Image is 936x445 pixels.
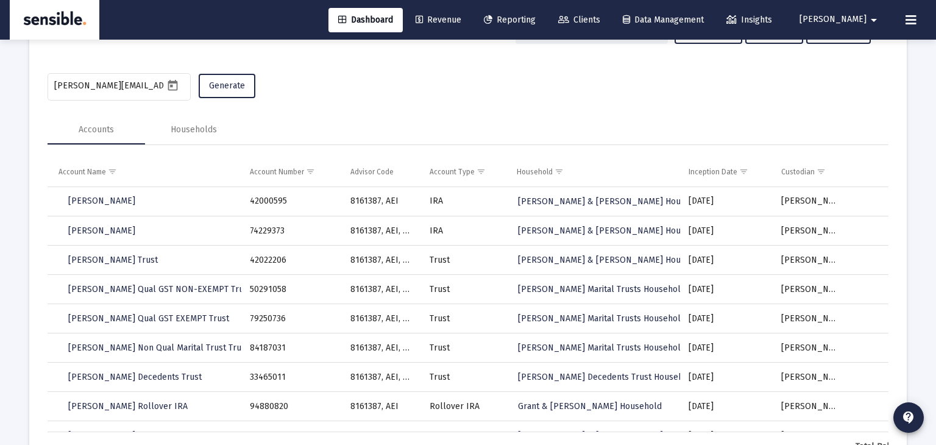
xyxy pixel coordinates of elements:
a: Reporting [474,8,545,32]
a: Clients [548,8,610,32]
td: Rollover IRA [421,392,508,421]
td: [PERSON_NAME] [773,392,847,421]
td: [DATE] [680,304,773,333]
a: [PERSON_NAME] & [PERSON_NAME] Household [517,427,709,444]
td: Column Account Name [48,157,241,187]
span: [PERSON_NAME] & [PERSON_NAME] Household [518,255,707,265]
td: [PERSON_NAME] [773,275,847,304]
span: [PERSON_NAME] Rollover IRA [68,401,188,411]
td: [DATE] [680,363,773,392]
span: [PERSON_NAME] & [PERSON_NAME] Household [518,196,707,207]
td: 42022206 [241,246,341,275]
td: 8161387, AEI [342,392,422,421]
span: [PERSON_NAME] Qual GST NON-EXEMPT Trust [68,284,251,294]
a: [PERSON_NAME] Decedents Trust Household [517,368,697,386]
span: [PERSON_NAME] Marital Trusts Household [518,284,686,294]
td: [PERSON_NAME] [773,304,847,333]
a: Dashboard [328,8,403,32]
span: Generate [209,80,245,91]
div: Advisor Code [350,167,394,177]
div: Account Type [430,167,475,177]
mat-icon: arrow_drop_down [867,8,881,32]
a: Grant & [PERSON_NAME] Household [517,397,663,415]
a: [PERSON_NAME] Marital Trusts Household [517,280,687,298]
td: 8161387, AEI, AHJ [342,304,422,333]
a: Data Management [613,8,714,32]
td: 8161387, AEI, AHJ [342,333,422,363]
img: Dashboard [19,8,90,32]
span: [PERSON_NAME] Decedents Trust [68,372,202,382]
td: [DATE] [680,216,773,246]
td: 84187031 [241,333,341,363]
td: Trust [421,246,508,275]
td: 42000595 [241,187,341,216]
a: [PERSON_NAME] Qual GST EXEMPT Trust [58,307,239,331]
a: Insights [717,8,782,32]
td: IRA [421,187,508,216]
span: Revenue [416,15,461,25]
td: 8161387, AEI, AHJ [342,216,422,246]
button: [PERSON_NAME] [785,7,896,32]
td: 8161387, AEI, AHJ [342,246,422,275]
div: Accounts [79,124,114,136]
a: [PERSON_NAME] & [PERSON_NAME] Household [517,193,709,210]
span: [PERSON_NAME] Decedents Trust Household [518,372,696,382]
td: [PERSON_NAME] [773,216,847,246]
td: [DATE] [680,392,773,421]
a: [PERSON_NAME] & [PERSON_NAME] Household [517,222,709,240]
span: [PERSON_NAME] Marital Trusts Household [518,343,686,353]
span: Insights [726,15,772,25]
span: Clients [558,15,600,25]
td: 33465011 [241,363,341,392]
span: Show filter options for column 'Custodian' [817,167,826,176]
td: Column Account Type [421,157,508,187]
a: [PERSON_NAME] [58,219,145,243]
a: [PERSON_NAME] [58,189,145,213]
span: Show filter options for column 'Account Name' [108,167,117,176]
td: 74229373 [241,216,341,246]
td: 79250736 [241,304,341,333]
td: Column Account Number [241,157,341,187]
span: Dashboard [338,15,393,25]
td: [PERSON_NAME] [773,333,847,363]
button: Generate [199,74,255,98]
mat-icon: contact_support [901,410,916,425]
input: Select a Date [54,81,164,91]
span: [PERSON_NAME] [799,15,867,25]
a: [PERSON_NAME] Marital Trusts Household [517,339,687,357]
button: Open calendar [164,76,182,94]
td: Column Advisor Code [342,157,422,187]
td: Column Inception Date [680,157,773,187]
td: Trust [421,275,508,304]
div: Household [517,167,553,177]
div: Account Number [250,167,304,177]
td: Trust [421,304,508,333]
td: Trust [421,363,508,392]
span: [PERSON_NAME] Non Qual Marital Trust Trust [68,343,249,353]
span: Show filter options for column 'Account Type' [477,167,486,176]
span: [PERSON_NAME] [68,196,135,206]
div: Inception Date [689,167,737,177]
td: [PERSON_NAME] [773,246,847,275]
a: [PERSON_NAME] Marital Trusts Household [517,310,687,327]
a: [PERSON_NAME] Non Qual Marital Trust Trust [58,336,258,360]
a: [PERSON_NAME] Qual GST NON-EXEMPT Trust [58,277,261,302]
span: Show filter options for column 'Household' [555,167,564,176]
span: [PERSON_NAME] Trust [68,255,158,265]
span: Data Management [623,15,704,25]
span: Show filter options for column 'Inception Date' [739,167,748,176]
td: [PERSON_NAME] [773,363,847,392]
td: 8161387, AEI, AHJ [342,275,422,304]
td: 8161387, AEI, AHJ [342,363,422,392]
div: Account Name [58,167,106,177]
span: [PERSON_NAME] Marital Trusts Household [518,313,686,324]
a: [PERSON_NAME] Trust [58,248,168,272]
span: Show filter options for column 'Account Number' [306,167,315,176]
td: [DATE] [680,275,773,304]
span: [PERSON_NAME] [68,226,135,236]
td: [DATE] [680,333,773,363]
span: Grant & [PERSON_NAME] Household [518,401,662,411]
td: 50291058 [241,275,341,304]
td: [DATE] [680,187,773,216]
span: Reporting [484,15,536,25]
